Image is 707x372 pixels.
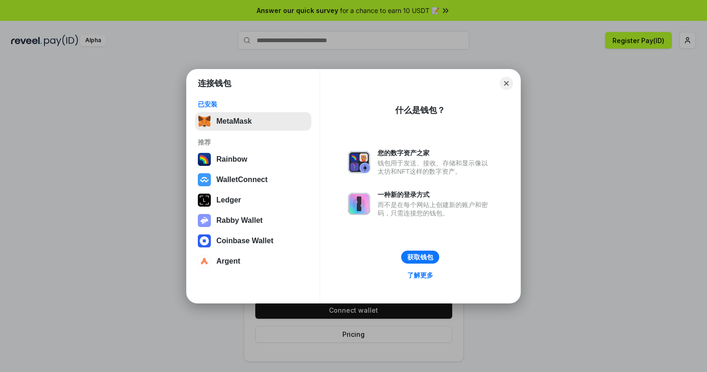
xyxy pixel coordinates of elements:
div: 钱包用于发送、接收、存储和显示像以太坊和NFT这样的数字资产。 [378,159,492,176]
img: svg+xml,%3Csvg%20width%3D%22120%22%20height%3D%22120%22%20viewBox%3D%220%200%20120%20120%22%20fil... [198,153,211,166]
div: Argent [216,257,240,265]
button: WalletConnect [195,170,311,189]
div: 获取钱包 [407,253,433,261]
div: 推荐 [198,138,309,146]
button: Coinbase Wallet [195,232,311,250]
button: Rabby Wallet [195,211,311,230]
button: MetaMask [195,112,311,131]
div: 了解更多 [407,271,433,279]
div: 已安装 [198,100,309,108]
div: Coinbase Wallet [216,237,273,245]
div: 一种新的登录方式 [378,190,492,199]
div: Rabby Wallet [216,216,263,225]
img: svg+xml,%3Csvg%20xmlns%3D%22http%3A%2F%2Fwww.w3.org%2F2000%2Fsvg%22%20fill%3D%22none%22%20viewBox... [348,193,370,215]
img: svg+xml,%3Csvg%20width%3D%2228%22%20height%3D%2228%22%20viewBox%3D%220%200%2028%2028%22%20fill%3D... [198,173,211,186]
button: Argent [195,252,311,271]
h1: 连接钱包 [198,78,231,89]
div: 您的数字资产之家 [378,149,492,157]
div: WalletConnect [216,176,268,184]
img: svg+xml,%3Csvg%20fill%3D%22none%22%20height%3D%2233%22%20viewBox%3D%220%200%2035%2033%22%20width%... [198,115,211,128]
a: 了解更多 [402,269,439,281]
div: Rainbow [216,155,247,164]
div: MetaMask [216,117,252,126]
img: svg+xml,%3Csvg%20width%3D%2228%22%20height%3D%2228%22%20viewBox%3D%220%200%2028%2028%22%20fill%3D... [198,234,211,247]
img: svg+xml,%3Csvg%20xmlns%3D%22http%3A%2F%2Fwww.w3.org%2F2000%2Fsvg%22%20fill%3D%22none%22%20viewBox... [198,214,211,227]
button: 获取钱包 [401,251,439,264]
img: svg+xml,%3Csvg%20width%3D%2228%22%20height%3D%2228%22%20viewBox%3D%220%200%2028%2028%22%20fill%3D... [198,255,211,268]
img: svg+xml,%3Csvg%20xmlns%3D%22http%3A%2F%2Fwww.w3.org%2F2000%2Fsvg%22%20fill%3D%22none%22%20viewBox... [348,151,370,173]
button: Rainbow [195,150,311,169]
div: Ledger [216,196,241,204]
div: 而不是在每个网站上创建新的账户和密码，只需连接您的钱包。 [378,201,492,217]
button: Ledger [195,191,311,209]
img: svg+xml,%3Csvg%20xmlns%3D%22http%3A%2F%2Fwww.w3.org%2F2000%2Fsvg%22%20width%3D%2228%22%20height%3... [198,194,211,207]
div: 什么是钱包？ [395,105,445,116]
button: Close [500,77,513,90]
